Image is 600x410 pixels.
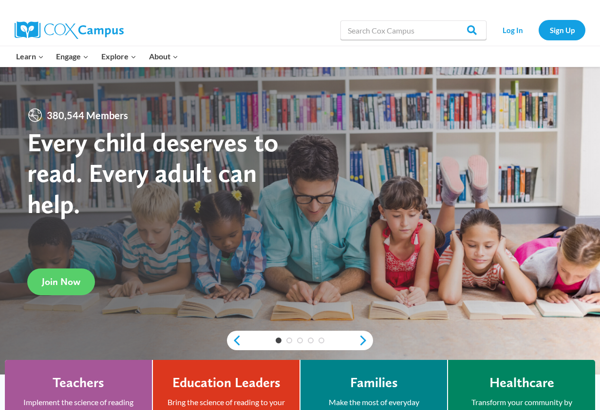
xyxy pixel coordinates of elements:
[227,335,242,346] a: previous
[491,20,534,40] a: Log In
[539,20,585,40] a: Sign Up
[227,331,373,350] div: content slider buttons
[491,20,585,40] nav: Secondary Navigation
[53,374,104,391] h4: Teachers
[489,374,554,391] h4: Healthcare
[358,335,373,346] a: next
[149,50,178,63] span: About
[286,338,292,343] a: 2
[42,276,80,287] span: Join Now
[350,374,398,391] h4: Families
[16,50,44,63] span: Learn
[319,338,324,343] a: 5
[276,338,281,343] a: 1
[43,107,132,123] span: 380,544 Members
[101,50,136,63] span: Explore
[15,21,124,39] img: Cox Campus
[10,46,184,67] nav: Primary Navigation
[27,126,279,219] strong: Every child deserves to read. Every adult can help.
[172,374,281,391] h4: Education Leaders
[297,338,303,343] a: 3
[340,20,487,40] input: Search Cox Campus
[27,268,95,295] a: Join Now
[56,50,89,63] span: Engage
[308,338,314,343] a: 4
